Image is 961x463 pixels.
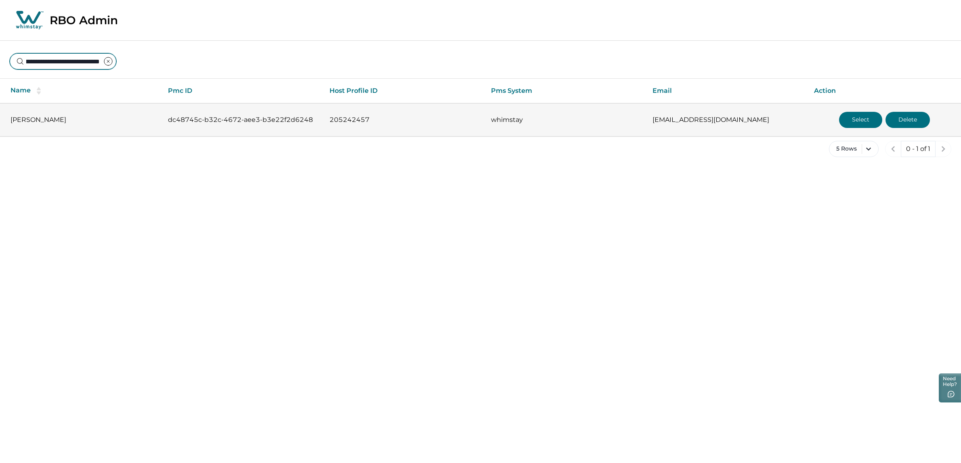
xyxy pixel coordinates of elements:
[485,79,646,103] th: Pms System
[839,112,882,128] button: Select
[162,79,323,103] th: Pmc ID
[323,79,485,103] th: Host Profile ID
[491,116,640,124] p: whimstay
[885,112,930,128] button: Delete
[906,145,930,153] p: 0 - 1 of 1
[808,79,961,103] th: Action
[100,53,116,69] button: clear input
[653,116,801,124] p: [EMAIL_ADDRESS][DOMAIN_NAME]
[885,141,901,157] button: previous page
[31,87,47,95] button: sorting
[935,141,951,157] button: next page
[646,79,808,103] th: Email
[329,116,478,124] p: 205242457
[50,13,118,27] p: RBO Admin
[901,141,936,157] button: 0 - 1 of 1
[829,141,879,157] button: 5 Rows
[168,116,317,124] p: dc48745c-b32c-4672-aee3-b3e22f2d6248
[10,116,155,124] p: [PERSON_NAME]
